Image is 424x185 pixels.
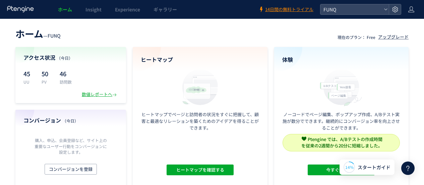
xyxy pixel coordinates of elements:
[265,6,313,13] span: 14日間の無料トライアル
[23,54,118,61] h4: アクセス状況
[45,164,97,175] button: コンバージョンを登録
[15,27,61,40] div: —
[302,136,306,141] img: svg+xml,%3c
[301,136,382,149] span: Ptengine では、A/Bテストの作成時間 を従来の2週間から20分に短縮しました。
[176,165,224,175] span: ヒートマップを確認する
[141,111,259,131] p: ヒートマップでページと訪問者の状況をすぐに把握して、顧客と最適なリレーションを築くためのアイデアを得ることができます。
[15,27,43,40] span: ホーム
[85,6,102,13] span: Insight
[345,164,354,170] span: 14%
[308,165,375,175] button: 今すぐ体験作成
[57,55,73,61] span: （今日）
[23,79,34,85] p: UU
[317,67,366,107] img: home_experience_onbo_jp-C5-EgdA0.svg
[258,6,313,13] a: 14日間の無料トライアル
[60,79,72,85] p: 訪問数
[115,6,140,13] span: Experience
[378,34,409,40] div: アップグレード
[49,164,93,175] span: コンバージョンを登録
[141,56,259,63] h4: ヒートマップ
[62,118,78,124] span: （今日）
[58,6,72,13] span: ホーム
[358,164,390,171] span: スタートガイド
[33,137,109,154] p: 購入、申込、会員登録など、サイト上の重要なユーザー行動をコンバージョンに設定します。
[154,6,177,13] span: ギャラリー
[321,4,381,14] span: FUNQ
[48,32,61,39] span: FUNQ
[42,79,52,85] p: PV
[23,117,118,124] h4: コンバージョン
[326,165,357,175] span: 今すぐ体験作成
[167,165,234,175] button: ヒートマップを確認する
[282,111,401,131] p: ノーコードでページ編集、ポップアップ作成、A/Bテスト実施が数分でできます。継続的にコンバージョン率を向上させることができます。
[23,68,34,79] p: 45
[282,56,401,63] h4: 体験
[60,68,72,79] p: 46
[338,34,375,40] p: 現在のプラン： Free
[42,68,52,79] p: 50
[82,91,118,98] div: 数値レポートへ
